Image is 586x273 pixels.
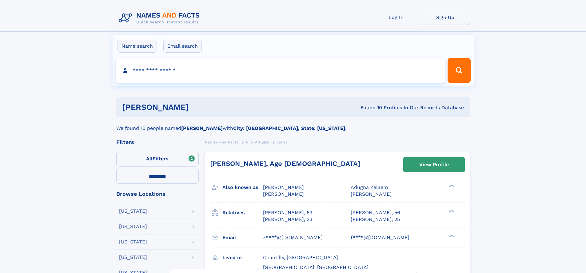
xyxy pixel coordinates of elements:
[116,58,445,83] input: search input
[116,191,199,197] div: Browse Locations
[116,152,199,167] label: Filters
[351,184,388,190] span: Adugna Zelaem
[404,157,464,172] a: View Profile
[222,182,263,193] h3: Also known as
[263,255,338,260] span: Chantilly, [GEOGRAPHIC_DATA]
[210,160,360,167] a: [PERSON_NAME], Age [DEMOGRAPHIC_DATA]
[447,184,455,188] div: ❯
[274,104,464,111] div: Found 10 Profiles In Our Records Database
[116,10,205,26] img: Logo Names and Facts
[263,191,304,197] span: [PERSON_NAME]
[447,234,455,238] div: ❯
[351,209,400,216] a: [PERSON_NAME], 56
[222,232,263,243] h3: Email
[146,156,153,162] span: All
[222,207,263,218] h3: Relatives
[122,103,275,111] h1: [PERSON_NAME]
[222,252,263,263] h3: Lived in
[119,209,147,214] div: [US_STATE]
[245,140,248,144] span: A
[263,264,369,270] span: [GEOGRAPHIC_DATA], [GEOGRAPHIC_DATA]
[263,209,312,216] a: [PERSON_NAME], 53
[263,216,312,223] a: [PERSON_NAME], 33
[421,10,470,25] a: Sign Up
[163,40,202,53] label: Email search
[118,40,157,53] label: Name search
[255,138,269,146] a: Adugna
[351,216,400,223] a: [PERSON_NAME], 25
[277,140,288,144] span: Lensa
[245,138,248,146] a: A
[119,224,147,229] div: [US_STATE]
[181,125,223,131] b: [PERSON_NAME]
[447,209,455,213] div: ❯
[116,117,470,132] div: We found 10 people named with .
[419,158,449,172] div: View Profile
[263,184,304,190] span: [PERSON_NAME]
[233,125,345,131] b: City: [GEOGRAPHIC_DATA], State: [US_STATE]
[119,239,147,244] div: [US_STATE]
[372,10,421,25] a: Log In
[205,138,239,146] a: Names and Facts
[116,139,199,145] div: Filters
[351,191,392,197] span: [PERSON_NAME]
[119,255,147,260] div: [US_STATE]
[255,140,269,144] span: Adugna
[448,58,470,83] button: Search Button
